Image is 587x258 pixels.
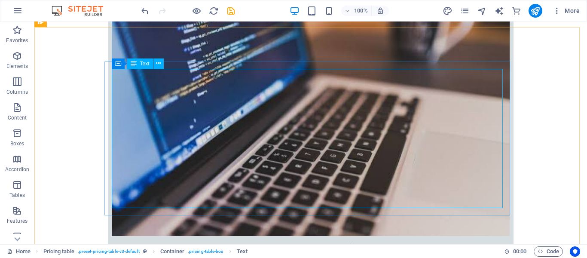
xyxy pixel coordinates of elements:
[9,192,25,199] p: Tables
[6,37,28,44] p: Favorites
[208,6,219,16] button: reload
[7,246,31,257] a: Click to cancel selection. Double-click to open Pages
[43,246,248,257] nav: breadcrumb
[494,6,504,16] i: AI Writer
[443,6,453,16] button: design
[511,6,521,16] i: Commerce
[226,6,236,16] button: save
[226,6,236,16] i: Save (Ctrl+S)
[143,249,147,254] i: This element is a customizable preset
[6,89,28,95] p: Columns
[376,7,384,15] i: On resize automatically adjust zoom level to fit chosen device.
[460,6,470,16] button: pages
[553,6,580,15] span: More
[530,6,540,16] i: Publish
[341,6,372,16] button: 100%
[78,246,140,257] span: . preset-pricing-table-v3-default
[513,246,526,257] span: 00 00
[140,6,150,16] i: Undo: Add element (Ctrl+Z)
[570,246,580,257] button: Usercentrics
[140,61,150,66] span: Text
[209,6,219,16] i: Reload page
[477,6,487,16] button: navigator
[549,4,583,18] button: More
[7,218,28,224] p: Features
[188,246,223,257] span: . pricing-table-box
[494,6,504,16] button: text_generator
[237,246,248,257] span: Click to select. Double-click to edit
[354,6,368,16] h6: 100%
[519,248,520,255] span: :
[6,63,28,70] p: Elements
[160,246,184,257] span: Click to select. Double-click to edit
[191,6,202,16] button: Click here to leave preview mode and continue editing
[443,6,452,16] i: Design (Ctrl+Alt+Y)
[140,6,150,16] button: undo
[534,246,563,257] button: Code
[529,4,542,18] button: publish
[43,246,74,257] span: Click to select. Double-click to edit
[8,114,27,121] p: Content
[5,166,29,173] p: Accordion
[49,6,114,16] img: Editor Logo
[511,6,522,16] button: commerce
[538,246,559,257] span: Code
[504,246,527,257] h6: Session time
[477,6,487,16] i: Navigator
[10,140,24,147] p: Boxes
[460,6,470,16] i: Pages (Ctrl+Alt+S)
